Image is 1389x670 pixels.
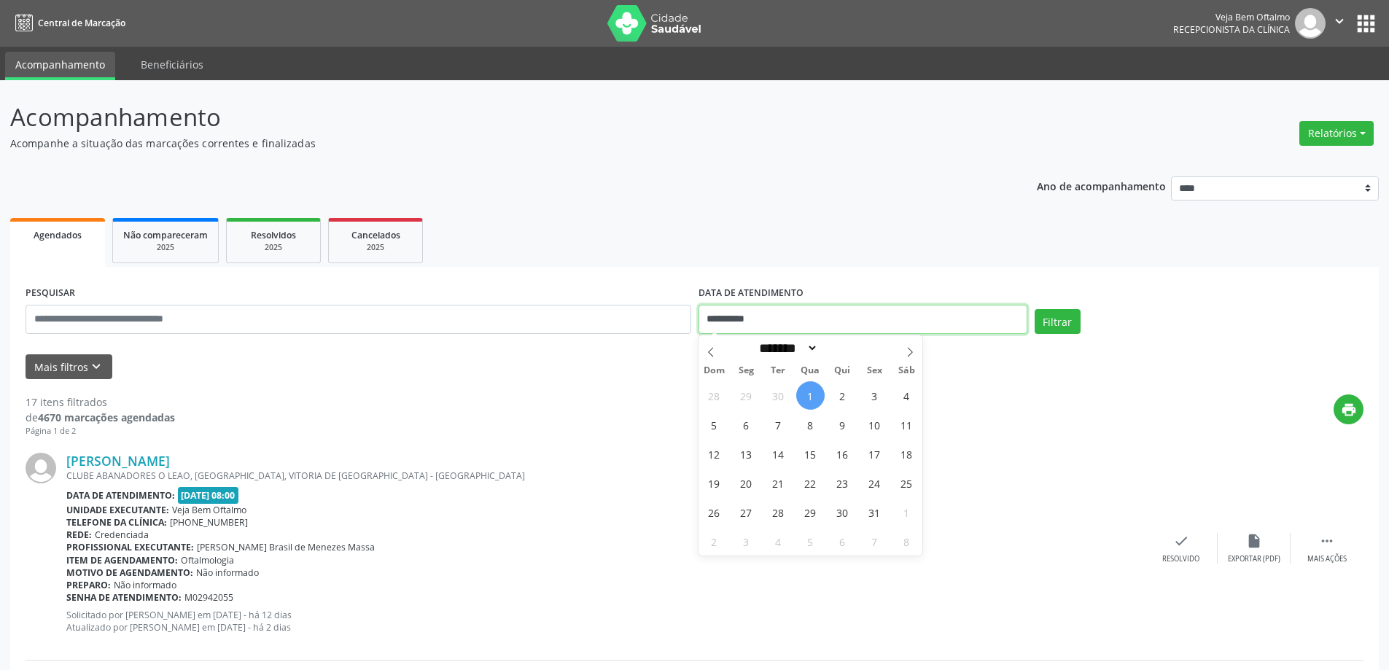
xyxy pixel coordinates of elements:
span: Central de Marcação [38,17,125,29]
span: Outubro 14, 2025 [764,440,793,468]
span: [DATE] 08:00 [178,487,239,504]
b: Telefone da clínica: [66,516,167,529]
span: Outubro 23, 2025 [828,469,857,497]
span: Outubro 2, 2025 [828,381,857,410]
div: 2025 [237,242,310,253]
span: Outubro 26, 2025 [700,498,728,526]
button: Mais filtroskeyboard_arrow_down [26,354,112,380]
button: apps [1353,11,1379,36]
b: Item de agendamento: [66,554,178,566]
span: Veja Bem Oftalmo [172,504,246,516]
span: Novembro 7, 2025 [860,527,889,556]
b: Unidade executante: [66,504,169,516]
span: Novembro 8, 2025 [892,527,921,556]
span: Não informado [196,566,259,579]
span: Não compareceram [123,229,208,241]
span: Outubro 28, 2025 [764,498,793,526]
i:  [1319,533,1335,549]
i: print [1341,402,1357,418]
button: Filtrar [1035,309,1081,334]
span: Novembro 5, 2025 [796,527,825,556]
span: Qua [794,366,826,375]
span: Ter [762,366,794,375]
p: Solicitado por [PERSON_NAME] em [DATE] - há 12 dias Atualizado por [PERSON_NAME] em [DATE] - há 2... [66,609,1145,634]
span: Novembro 1, 2025 [892,498,921,526]
span: Outubro 8, 2025 [796,410,825,439]
span: Não informado [114,579,176,591]
span: Outubro 31, 2025 [860,498,889,526]
a: Central de Marcação [10,11,125,35]
div: CLUBE ABANADORES O LEAO, [GEOGRAPHIC_DATA], VITORIA DE [GEOGRAPHIC_DATA] - [GEOGRAPHIC_DATA] [66,470,1145,482]
label: PESQUISAR [26,282,75,305]
span: Novembro 2, 2025 [700,527,728,556]
span: Outubro 5, 2025 [700,410,728,439]
div: Resolvido [1162,554,1199,564]
select: Month [755,340,819,356]
span: Oftalmologia [181,554,234,566]
span: Credenciada [95,529,149,541]
a: [PERSON_NAME] [66,453,170,469]
p: Acompanhe a situação das marcações correntes e finalizadas [10,136,968,151]
b: Motivo de agendamento: [66,566,193,579]
span: Dom [699,366,731,375]
b: Preparo: [66,579,111,591]
button: Relatórios [1299,121,1374,146]
b: Rede: [66,529,92,541]
i: insert_drive_file [1246,533,1262,549]
span: Outubro 4, 2025 [892,381,921,410]
span: Setembro 30, 2025 [764,381,793,410]
span: Outubro 25, 2025 [892,469,921,497]
span: Outubro 7, 2025 [764,410,793,439]
span: Outubro 1, 2025 [796,381,825,410]
span: Outubro 18, 2025 [892,440,921,468]
span: Outubro 12, 2025 [700,440,728,468]
span: Outubro 10, 2025 [860,410,889,439]
span: Outubro 24, 2025 [860,469,889,497]
span: Outubro 21, 2025 [764,469,793,497]
div: Exportar (PDF) [1228,554,1280,564]
button:  [1326,8,1353,39]
strong: 4670 marcações agendadas [38,410,175,424]
span: Outubro 13, 2025 [732,440,760,468]
span: Outubro 11, 2025 [892,410,921,439]
span: Seg [730,366,762,375]
div: Veja Bem Oftalmo [1173,11,1290,23]
span: [PHONE_NUMBER] [170,516,248,529]
span: Sáb [890,366,922,375]
b: Profissional executante: [66,541,194,553]
span: Outubro 22, 2025 [796,469,825,497]
span: Outubro 17, 2025 [860,440,889,468]
img: img [1295,8,1326,39]
span: Setembro 28, 2025 [700,381,728,410]
span: Setembro 29, 2025 [732,381,760,410]
span: Qui [826,366,858,375]
span: Outubro 9, 2025 [828,410,857,439]
span: Outubro 30, 2025 [828,498,857,526]
span: Sex [858,366,890,375]
p: Ano de acompanhamento [1037,176,1166,195]
span: Outubro 29, 2025 [796,498,825,526]
i:  [1331,13,1347,29]
div: Página 1 de 2 [26,425,175,437]
span: Novembro 4, 2025 [764,527,793,556]
span: Cancelados [351,229,400,241]
span: Outubro 6, 2025 [732,410,760,439]
span: Novembro 3, 2025 [732,527,760,556]
label: DATA DE ATENDIMENTO [699,282,804,305]
button: print [1334,394,1363,424]
span: Agendados [34,229,82,241]
b: Senha de atendimento: [66,591,182,604]
span: [PERSON_NAME] Brasil de Menezes Massa [197,541,375,553]
span: Outubro 27, 2025 [732,498,760,526]
a: Beneficiários [131,52,214,77]
span: M02942055 [184,591,233,604]
p: Acompanhamento [10,99,968,136]
a: Acompanhamento [5,52,115,80]
input: Year [818,340,866,356]
div: 2025 [123,242,208,253]
i: check [1173,533,1189,549]
span: Outubro 3, 2025 [860,381,889,410]
div: 17 itens filtrados [26,394,175,410]
b: Data de atendimento: [66,489,175,502]
div: Mais ações [1307,554,1347,564]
